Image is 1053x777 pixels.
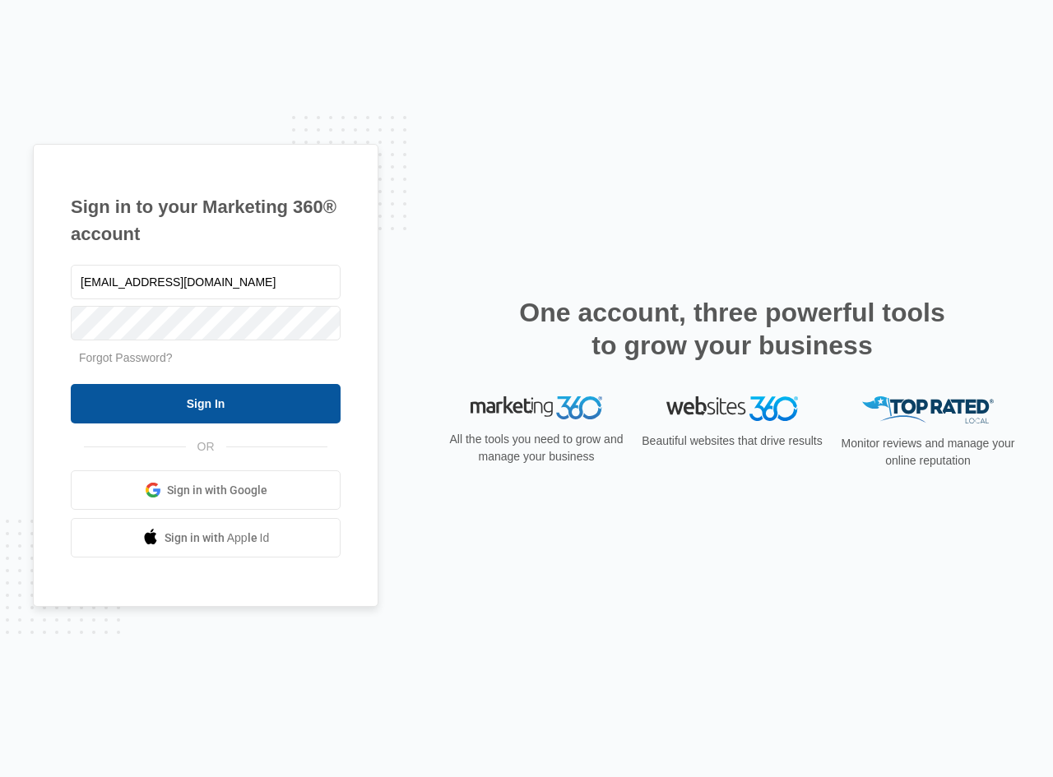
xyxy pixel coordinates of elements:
[444,431,629,465] p: All the tools you need to grow and manage your business
[666,396,798,420] img: Websites 360
[79,351,173,364] a: Forgot Password?
[71,193,341,247] h1: Sign in to your Marketing 360® account
[186,438,226,456] span: OR
[836,435,1020,469] p: Monitor reviews and manage your online reputation
[71,384,341,423] input: Sign In
[165,530,270,547] span: Sign in with Apple Id
[640,432,824,450] p: Beautiful websites that drive results
[71,470,341,510] a: Sign in with Google
[471,396,602,419] img: Marketing 360
[71,265,341,299] input: Email
[71,518,341,557] a: Sign in with Apple Id
[167,482,267,499] span: Sign in with Google
[862,396,994,423] img: Top Rated Local
[514,296,950,362] h2: One account, three powerful tools to grow your business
